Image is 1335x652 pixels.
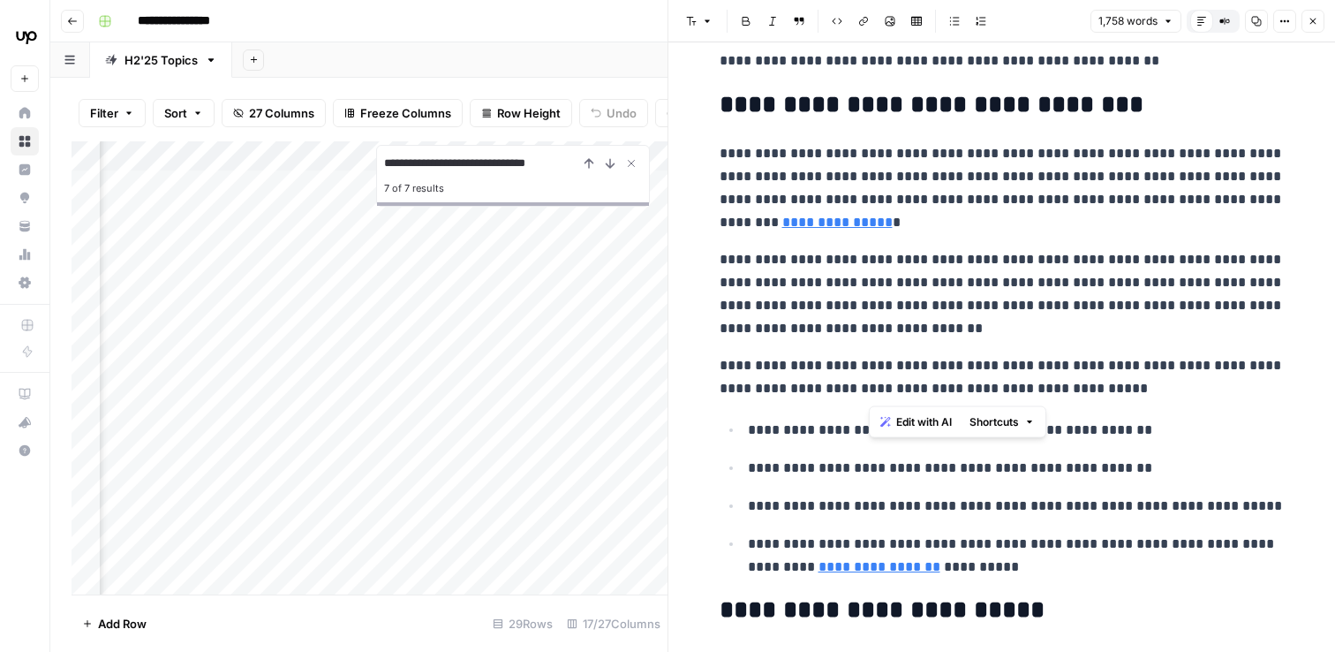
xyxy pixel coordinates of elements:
button: 27 Columns [222,99,326,127]
span: Sort [164,104,187,122]
a: Settings [11,269,39,297]
button: Previous Result [578,153,600,174]
span: Shortcuts [969,414,1019,430]
a: Your Data [11,212,39,240]
div: 17/27 Columns [560,610,667,638]
span: Filter [90,104,118,122]
button: Undo [579,99,648,127]
a: Opportunities [11,184,39,212]
a: Usage [11,240,39,269]
span: 1,758 words [1098,13,1158,29]
button: Sort [153,99,215,127]
span: Row Height [497,104,561,122]
span: Undo [607,104,637,122]
button: Shortcuts [962,411,1042,434]
button: Freeze Columns [333,99,463,127]
div: What's new? [11,409,38,436]
a: AirOps Academy [11,380,39,408]
a: H2'25 Topics [90,42,232,78]
img: Upwork Logo [11,20,42,52]
button: Add Row [72,610,157,638]
a: Insights [11,155,39,184]
a: Browse [11,127,39,155]
button: Filter [79,99,146,127]
button: What's new? [11,408,39,436]
span: Add Row [98,615,147,633]
button: Next Result [600,153,621,174]
div: H2'25 Topics [124,51,198,69]
span: Edit with AI [896,414,952,430]
button: Help + Support [11,436,39,465]
div: 29 Rows [486,610,560,638]
div: 7 of 7 results [384,178,642,199]
button: Row Height [470,99,572,127]
button: Edit with AI [873,411,959,434]
button: Close Search [621,153,642,174]
span: 27 Columns [249,104,314,122]
button: Workspace: Upwork [11,14,39,58]
button: 1,758 words [1090,10,1181,33]
span: Freeze Columns [360,104,451,122]
a: Home [11,99,39,127]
